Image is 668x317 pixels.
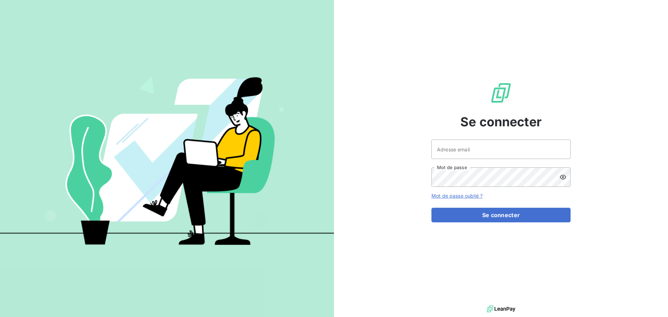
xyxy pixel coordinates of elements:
img: Logo LeanPay [490,82,512,104]
button: Se connecter [431,208,571,222]
span: Se connecter [460,112,542,131]
img: logo [487,304,515,314]
input: placeholder [431,140,571,159]
a: Mot de passe oublié ? [431,193,483,199]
